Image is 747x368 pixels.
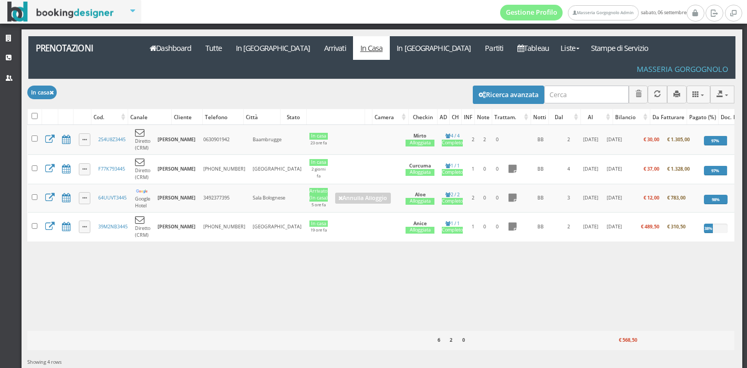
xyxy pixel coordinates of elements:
b: € 1.305,00 [667,136,690,143]
td: 4 [560,154,578,184]
div: Canale [128,110,171,124]
b: Curcuma [409,162,431,169]
td: 2 [467,184,479,213]
td: [DATE] [603,125,626,154]
button: Export [710,86,734,103]
td: [PHONE_NUMBER] [200,154,249,184]
td: [GEOGRAPHIC_DATA] [249,154,305,184]
div: Completo [442,140,463,146]
td: 0630901942 [200,125,249,154]
div: In casa [309,133,328,140]
div: Camera [372,110,408,124]
div: In casa [309,220,328,227]
a: 1 / 1Completo [442,162,463,176]
h4: Masseria Gorgognolo [637,65,728,73]
span: Showing 4 rows [27,359,61,365]
b: € 783,00 [667,194,686,201]
a: 39M2NB3445 [98,223,128,230]
b: 2 [450,337,452,343]
td: BB [521,154,560,184]
td: Sala Bolognese [249,184,305,213]
td: 0 [479,212,491,241]
b: Anice [413,220,427,227]
a: 4 / 4Completo [442,132,463,146]
td: 2 [467,125,479,154]
div: Pagato (%) [687,110,718,124]
a: Partiti [478,36,511,60]
a: Tableau [511,36,556,60]
div: Arrivato (In casa) [309,188,328,202]
a: In Casa [353,36,390,60]
td: 2 [560,125,578,154]
img: BookingDesigner.com [7,2,114,22]
td: 1 [467,154,479,184]
a: 2S4U8Z3445 [98,136,126,143]
div: Telefono [203,110,243,124]
b: € 489,50 [641,223,659,230]
td: BB [521,125,560,154]
td: Diretto (CRM) [131,154,154,184]
div: Al [581,110,612,124]
div: INF [462,110,474,124]
div: Dal [549,110,580,124]
button: Ricerca avanzata [473,86,544,103]
td: Diretto (CRM) [131,125,154,154]
div: Completo [442,169,463,176]
div: 38% [704,224,713,233]
div: CH [450,110,461,124]
div: Stato [281,110,306,124]
small: 19 ore fa [310,227,327,233]
td: Diretto (CRM) [131,212,154,241]
div: 98% [704,195,728,204]
b: Mirto [413,132,427,139]
td: 2 [479,125,491,154]
small: 2 giorni fa [312,166,326,178]
div: Checkin [409,110,437,124]
small: 23 ore fa [310,140,327,145]
div: Alloggiata [406,169,434,176]
b: € 310,50 [667,223,686,230]
a: F77K793445 [98,165,125,172]
a: Gestione Profilo [500,5,563,20]
a: Annulla Alloggio [335,193,391,204]
a: Liste [556,36,584,60]
b: [PERSON_NAME] [158,165,195,172]
a: Tutte [199,36,229,60]
input: Cerca [544,86,629,103]
span: sabato, 06 settembre [500,5,687,20]
td: [DATE] [603,154,626,184]
div: Alloggiata [406,140,434,146]
td: Google Hotel [131,184,154,213]
a: Stampe di Servizio [584,36,656,60]
td: BB [521,212,560,241]
img: cbbb1f99dbdb11ebaf5a02e34bd9d7be.png [135,187,149,195]
div: Bilancio [613,110,650,124]
td: 2 [560,212,578,241]
td: [PHONE_NUMBER] [200,212,249,241]
b: [PERSON_NAME] [158,223,195,230]
b: € 37,00 [644,165,659,172]
a: In [GEOGRAPHIC_DATA] [390,36,478,60]
a: 64UUVT3445 [98,194,127,201]
div: 97% [704,166,727,175]
a: Prenotazioni [28,36,137,60]
div: € 568,50 [603,334,640,348]
td: [DATE] [578,212,603,241]
td: 0 [491,212,504,241]
div: Completo [442,227,463,234]
td: 0 [479,154,491,184]
a: Masseria Gorgognolo Admin [568,5,638,20]
a: 2 / 2Completo [442,191,463,205]
a: 1 / 1Completo [442,220,463,234]
div: Note [475,110,492,124]
div: Cod. [91,110,128,124]
td: 1 [467,212,479,241]
button: Aggiorna [648,86,667,103]
td: 0 [491,184,504,213]
div: Città [244,110,280,124]
a: Arrivati [317,36,353,60]
td: [DATE] [603,184,626,213]
b: Aloe [415,191,426,198]
td: [DATE] [578,125,603,154]
b: [PERSON_NAME] [158,194,195,201]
